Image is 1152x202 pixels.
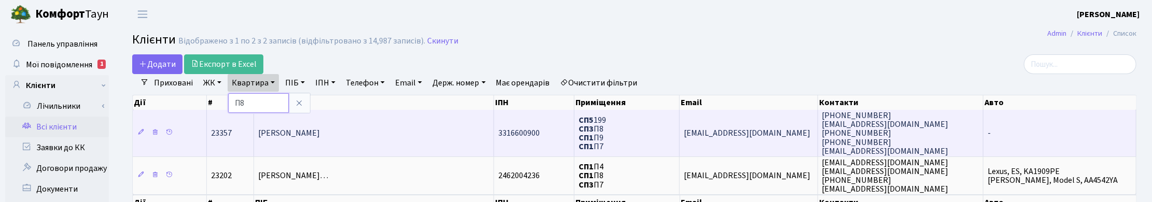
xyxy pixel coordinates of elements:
span: Таун [35,6,109,23]
a: Лічильники [12,96,109,117]
a: Має орендарів [492,74,554,92]
a: Держ. номер [428,74,489,92]
nav: breadcrumb [1032,23,1152,45]
span: 23357 [211,128,232,139]
a: Admin [1047,28,1066,39]
a: Панель управління [5,34,109,54]
a: Email [391,74,426,92]
th: Авто [984,95,1136,110]
b: СП3 [579,123,594,135]
th: Email [680,95,818,110]
img: logo.png [10,4,31,25]
span: [PERSON_NAME] [258,128,320,139]
div: 1 [97,60,106,69]
th: ІПН [494,95,574,110]
span: [EMAIL_ADDRESS][DOMAIN_NAME] [684,170,810,182]
th: ПІБ [254,95,495,110]
th: Дії [133,95,207,110]
a: Експорт в Excel [184,54,263,74]
th: Контакти [818,95,984,110]
div: Відображено з 1 по 2 з 2 записів (відфільтровано з 14,987 записів). [178,36,425,46]
a: Документи [5,179,109,199]
span: Клієнти [132,31,176,49]
a: Приховані [150,74,197,92]
b: Комфорт [35,6,85,22]
a: ЖК [199,74,226,92]
span: - [988,128,991,139]
span: 2462004236 [498,170,540,182]
a: Очистити фільтри [556,74,642,92]
a: [PERSON_NAME] [1077,8,1140,21]
span: 3316600900 [498,128,540,139]
a: Клієнти [5,75,109,96]
a: Скинути [427,36,458,46]
span: П4 П8 П7 [579,161,603,190]
a: ІПН [311,74,340,92]
a: Всі клієнти [5,117,109,137]
b: [PERSON_NAME] [1077,9,1140,20]
span: 199 П8 П9 П7 [579,114,606,152]
button: Переключити навігацію [130,6,156,23]
a: Заявки до КК [5,137,109,158]
li: Список [1102,28,1136,39]
span: [PHONE_NUMBER] [EMAIL_ADDRESS][DOMAIN_NAME] [PHONE_NUMBER] [PHONE_NUMBER] [EMAIL_ADDRESS][DOMAIN_... [822,110,949,156]
span: Додати [139,59,176,70]
span: 23202 [211,170,232,182]
th: Приміщення [574,95,680,110]
a: Додати [132,54,182,74]
b: СП3 [579,179,594,191]
a: Мої повідомлення1 [5,54,109,75]
b: СП1 [579,161,594,172]
a: Клієнти [1077,28,1102,39]
span: [EMAIL_ADDRESS][DOMAIN_NAME] [EMAIL_ADDRESS][DOMAIN_NAME] [PHONE_NUMBER] [EMAIL_ADDRESS][DOMAIN_N... [822,157,949,195]
b: СП1 [579,132,594,143]
a: Договори продажу [5,158,109,179]
b: СП1 [579,141,594,152]
a: ПІБ [281,74,309,92]
span: Lexus, ES, KA1909PE [PERSON_NAME], Model S, AA4542YA [988,166,1118,186]
span: [PERSON_NAME]… [258,170,328,182]
th: # [207,95,254,110]
b: СП5 [579,114,594,126]
span: Мої повідомлення [26,59,92,70]
span: [EMAIL_ADDRESS][DOMAIN_NAME] [684,128,810,139]
input: Пошук... [1024,54,1136,74]
a: Телефон [342,74,389,92]
a: Квартира [228,74,279,92]
b: СП1 [579,170,594,182]
span: Панель управління [27,38,97,50]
